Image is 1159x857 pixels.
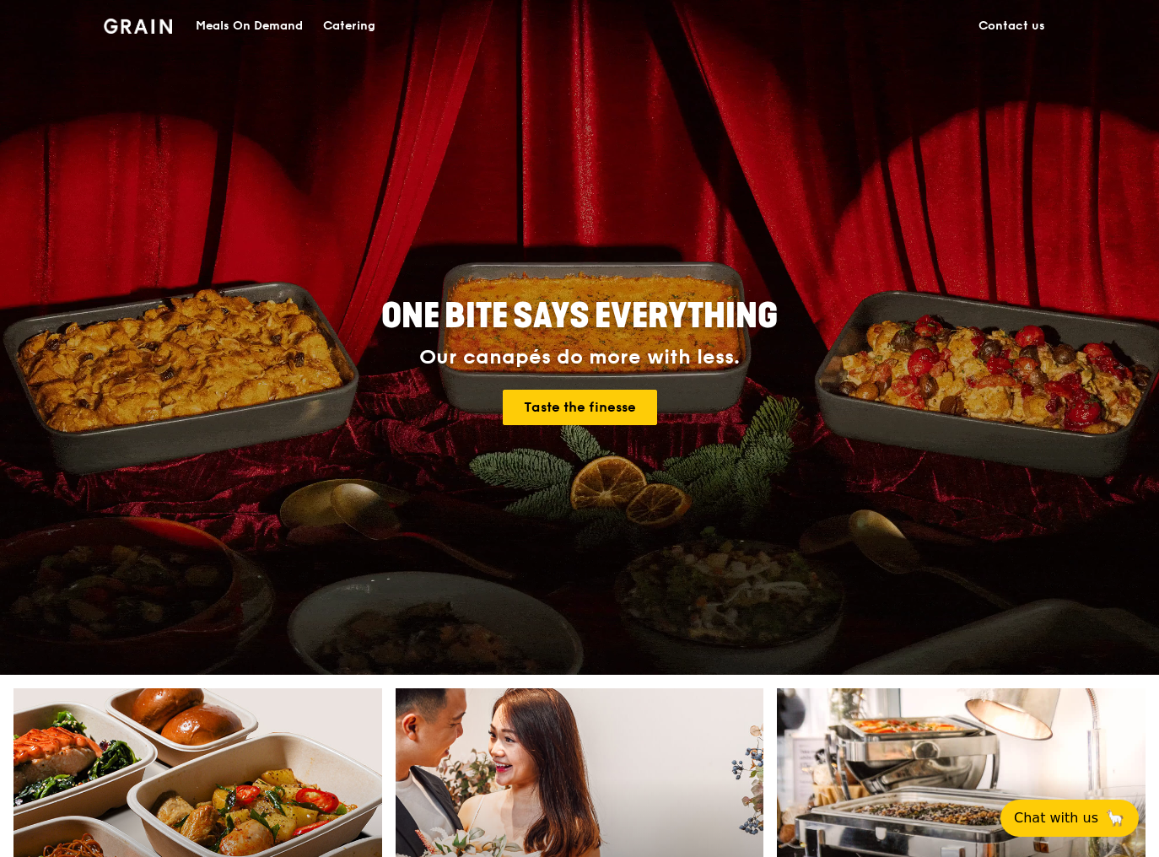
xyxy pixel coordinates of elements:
a: Taste the finesse [503,390,657,425]
span: ONE BITE SAYS EVERYTHING [381,296,778,337]
div: Meals On Demand [196,1,303,51]
div: Catering [323,1,375,51]
span: Chat with us [1014,808,1098,828]
img: Grain [104,19,172,34]
div: Our canapés do more with less. [276,346,883,369]
a: Contact us [968,1,1055,51]
button: Chat with us🦙 [1000,800,1139,837]
span: 🦙 [1105,808,1125,828]
a: Catering [313,1,385,51]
